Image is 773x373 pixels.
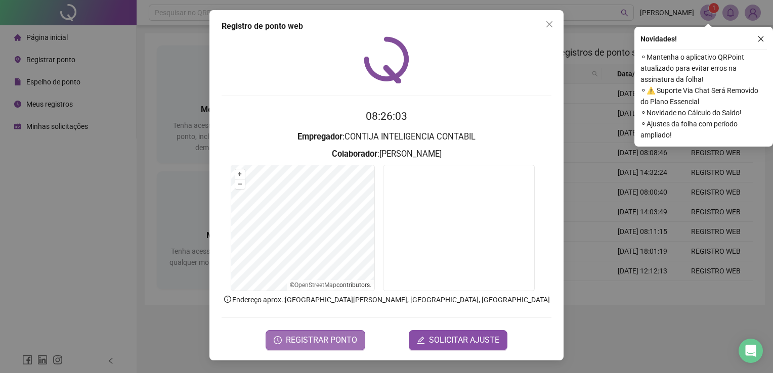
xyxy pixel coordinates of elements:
span: close [757,35,764,42]
button: Close [541,16,557,32]
p: Endereço aprox. : [GEOGRAPHIC_DATA][PERSON_NAME], [GEOGRAPHIC_DATA], [GEOGRAPHIC_DATA] [222,294,551,305]
button: + [235,169,245,179]
button: – [235,179,245,189]
strong: Colaborador [332,149,377,159]
span: ⚬ Mantenha o aplicativo QRPoint atualizado para evitar erros na assinatura da folha! [640,52,767,85]
h3: : CONTIJA INTELIGENCIA CONTABIL [222,130,551,144]
span: REGISTRAR PONTO [286,334,357,346]
span: ⚬ Ajustes da folha com período ampliado! [640,118,767,141]
span: close [545,20,553,28]
a: OpenStreetMap [294,282,336,289]
span: clock-circle [274,336,282,344]
button: editSOLICITAR AJUSTE [409,330,507,350]
span: info-circle [223,295,232,304]
span: SOLICITAR AJUSTE [429,334,499,346]
time: 08:26:03 [366,110,407,122]
li: © contributors. [290,282,371,289]
span: edit [417,336,425,344]
span: ⚬ ⚠️ Suporte Via Chat Será Removido do Plano Essencial [640,85,767,107]
h3: : [PERSON_NAME] [222,148,551,161]
img: QRPoint [364,36,409,83]
strong: Empregador [297,132,342,142]
button: REGISTRAR PONTO [266,330,365,350]
div: Registro de ponto web [222,20,551,32]
div: Open Intercom Messenger [739,339,763,363]
span: Novidades ! [640,33,677,44]
span: ⚬ Novidade no Cálculo do Saldo! [640,107,767,118]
